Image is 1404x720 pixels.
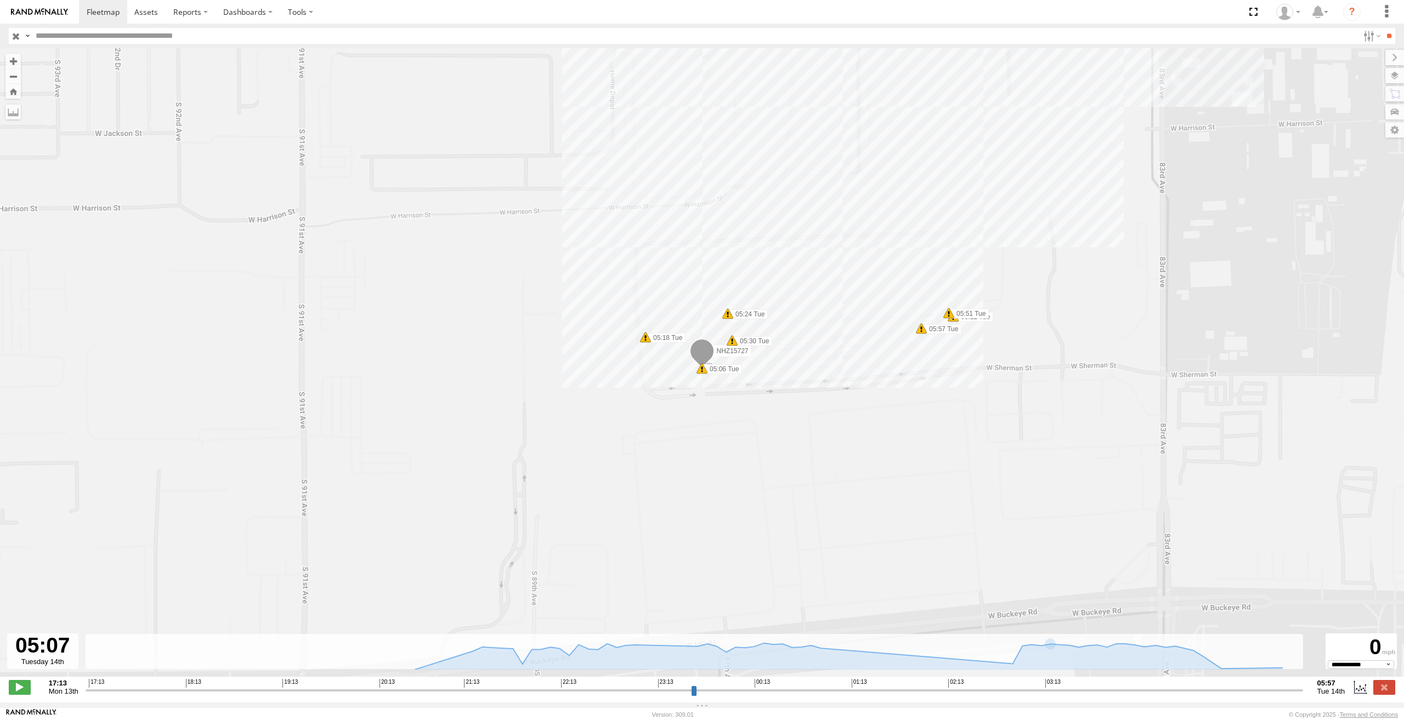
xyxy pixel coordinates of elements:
[728,309,768,319] label: 05:24 Tue
[702,364,742,374] label: 05:06 Tue
[5,69,21,84] button: Zoom out
[561,679,576,688] span: 22:13
[1289,711,1398,718] div: © Copyright 2025 -
[652,711,694,718] div: Version: 309.01
[732,336,772,346] label: 05:30 Tue
[1327,635,1395,660] div: 0
[282,679,298,688] span: 19:13
[1385,122,1404,138] label: Map Settings
[9,680,31,694] label: Play/Stop
[49,687,78,695] span: Mon 13th Oct 2025
[1340,711,1398,718] a: Terms and Conditions
[716,347,748,355] span: NHZ15727
[11,8,68,16] img: rand-logo.svg
[948,679,964,688] span: 02:13
[1272,4,1304,20] div: Zulema McIntosch
[1343,3,1361,21] i: ?
[5,104,21,120] label: Measure
[658,679,673,688] span: 23:13
[953,312,993,322] label: 05:12 Tue
[23,28,32,44] label: Search Query
[1317,687,1345,695] span: Tue 14th Oct 2025
[1373,680,1395,694] label: Close
[1045,679,1061,688] span: 03:13
[380,679,395,688] span: 20:13
[89,679,104,688] span: 17:13
[852,679,867,688] span: 01:13
[186,679,201,688] span: 18:13
[921,324,961,334] label: 05:57 Tue
[646,333,686,343] label: 05:18 Tue
[464,679,479,688] span: 21:13
[949,309,989,319] label: 05:51 Tue
[6,709,56,720] a: Visit our Website
[49,679,78,687] strong: 17:13
[1317,679,1345,687] strong: 05:57
[1359,28,1383,44] label: Search Filter Options
[5,84,21,99] button: Zoom Home
[755,679,770,688] span: 00:13
[5,54,21,69] button: Zoom in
